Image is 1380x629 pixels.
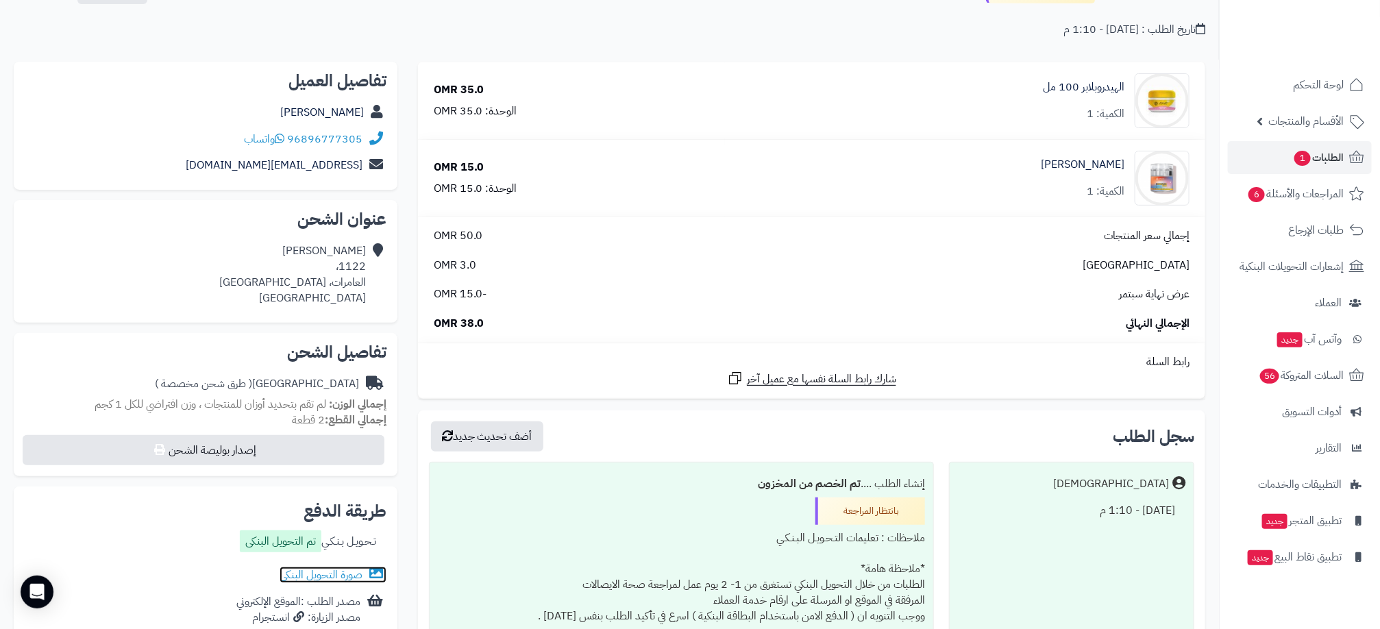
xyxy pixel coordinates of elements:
img: 1739577768-cm4q2rj8k0e1p01klabvk8x78_retinol_2-90x90.png [1135,151,1189,206]
a: 96896777305 [287,131,362,147]
a: تطبيق المتجرجديد [1228,504,1372,537]
span: إجمالي سعر المنتجات [1104,228,1190,244]
span: الأقسام والمنتجات [1268,112,1344,131]
button: أضف تحديث جديد [431,421,543,452]
a: [PERSON_NAME] [1041,157,1124,173]
div: [GEOGRAPHIC_DATA] [155,376,359,392]
div: [PERSON_NAME] 1122، العامرات، [GEOGRAPHIC_DATA] [GEOGRAPHIC_DATA] [219,243,366,306]
div: [DEMOGRAPHIC_DATA] [1053,476,1169,492]
span: 1 [1294,150,1311,166]
span: شارك رابط السلة نفسها مع عميل آخر [747,371,896,387]
div: الكمية: 1 [1087,106,1124,122]
a: [PERSON_NAME] [280,104,364,121]
b: تم الخصم من المخزون [758,476,861,492]
img: logo-2.png [1287,21,1367,49]
small: 2 قطعة [292,412,386,428]
span: 6 [1248,186,1266,203]
h2: تفاصيل الشحن [25,344,386,360]
span: السلات المتروكة [1259,366,1344,385]
span: -15.0 OMR [434,286,487,302]
span: [GEOGRAPHIC_DATA] [1083,258,1190,273]
div: مصدر الزيارة: انستجرام [236,610,360,626]
a: السلات المتروكة56 [1228,359,1372,392]
span: المراجعات والأسئلة [1247,184,1344,203]
div: تـحـويـل بـنـكـي [240,530,376,556]
a: أدوات التسويق [1228,395,1372,428]
a: تطبيق نقاط البيعجديد [1228,541,1372,573]
span: جديد [1277,332,1303,347]
span: جديد [1262,514,1287,529]
span: العملاء [1315,293,1342,312]
div: الوحدة: 35.0 OMR [434,103,517,119]
a: صورة التحويل البنكى [280,567,386,583]
span: الطلبات [1293,148,1344,167]
span: تطبيق نقاط البيع [1246,547,1342,567]
span: إشعارات التحويلات البنكية [1240,257,1344,276]
a: الطلبات1 [1228,141,1372,174]
span: تطبيق المتجر [1261,511,1342,530]
span: طلبات الإرجاع [1288,221,1344,240]
a: المراجعات والأسئلة6 [1228,177,1372,210]
a: العملاء [1228,286,1372,319]
h3: سجل الطلب [1113,428,1194,445]
span: 38.0 OMR [434,316,484,332]
a: لوحة التحكم [1228,69,1372,101]
span: عرض نهاية سبتمر [1119,286,1190,302]
a: التطبيقات والخدمات [1228,468,1372,501]
span: الإجمالي النهائي [1126,316,1190,332]
div: Open Intercom Messenger [21,576,53,608]
a: التقارير [1228,432,1372,465]
span: لم تقم بتحديد أوزان للمنتجات ، وزن افتراضي للكل 1 كجم [95,396,326,412]
div: 35.0 OMR [434,82,484,98]
h2: طريقة الدفع [304,503,386,519]
h2: تفاصيل العميل [25,73,386,89]
div: إنشاء الطلب .... [438,471,925,497]
a: وآتس آبجديد [1228,323,1372,356]
a: شارك رابط السلة نفسها مع عميل آخر [727,370,896,387]
span: جديد [1248,550,1273,565]
strong: إجمالي القطع: [325,412,386,428]
span: 56 [1259,368,1280,384]
span: التطبيقات والخدمات [1258,475,1342,494]
div: تاريخ الطلب : [DATE] - 1:10 م [1063,22,1205,38]
div: 15.0 OMR [434,160,484,175]
strong: إجمالي الوزن: [329,396,386,412]
h2: عنوان الشحن [25,211,386,227]
span: لوحة التحكم [1293,75,1344,95]
a: الهيدروبلابر 100 مل [1043,79,1124,95]
span: أدوات التسويق [1282,402,1342,421]
a: [EMAIL_ADDRESS][DOMAIN_NAME] [186,157,362,173]
span: 50.0 OMR [434,228,483,244]
div: بانتظار المراجعة [815,497,925,525]
span: ( طرق شحن مخصصة ) [155,375,252,392]
div: الوحدة: 15.0 OMR [434,181,517,197]
a: إشعارات التحويلات البنكية [1228,250,1372,283]
div: الكمية: 1 [1087,184,1124,199]
a: واتساب [244,131,284,147]
label: تم التحويل البنكى [240,530,321,552]
button: إصدار بوليصة الشحن [23,435,384,465]
div: [DATE] - 1:10 م [958,497,1185,524]
img: 1739576658-cm5o7h3k200cz01n3d88igawy_HYDROBALAPER_w-90x90.jpg [1135,73,1189,128]
a: طلبات الإرجاع [1228,214,1372,247]
span: وآتس آب [1276,330,1342,349]
span: التقارير [1316,439,1342,458]
div: مصدر الطلب :الموقع الإلكتروني [236,594,360,626]
div: رابط السلة [423,354,1200,370]
span: 3.0 OMR [434,258,476,273]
